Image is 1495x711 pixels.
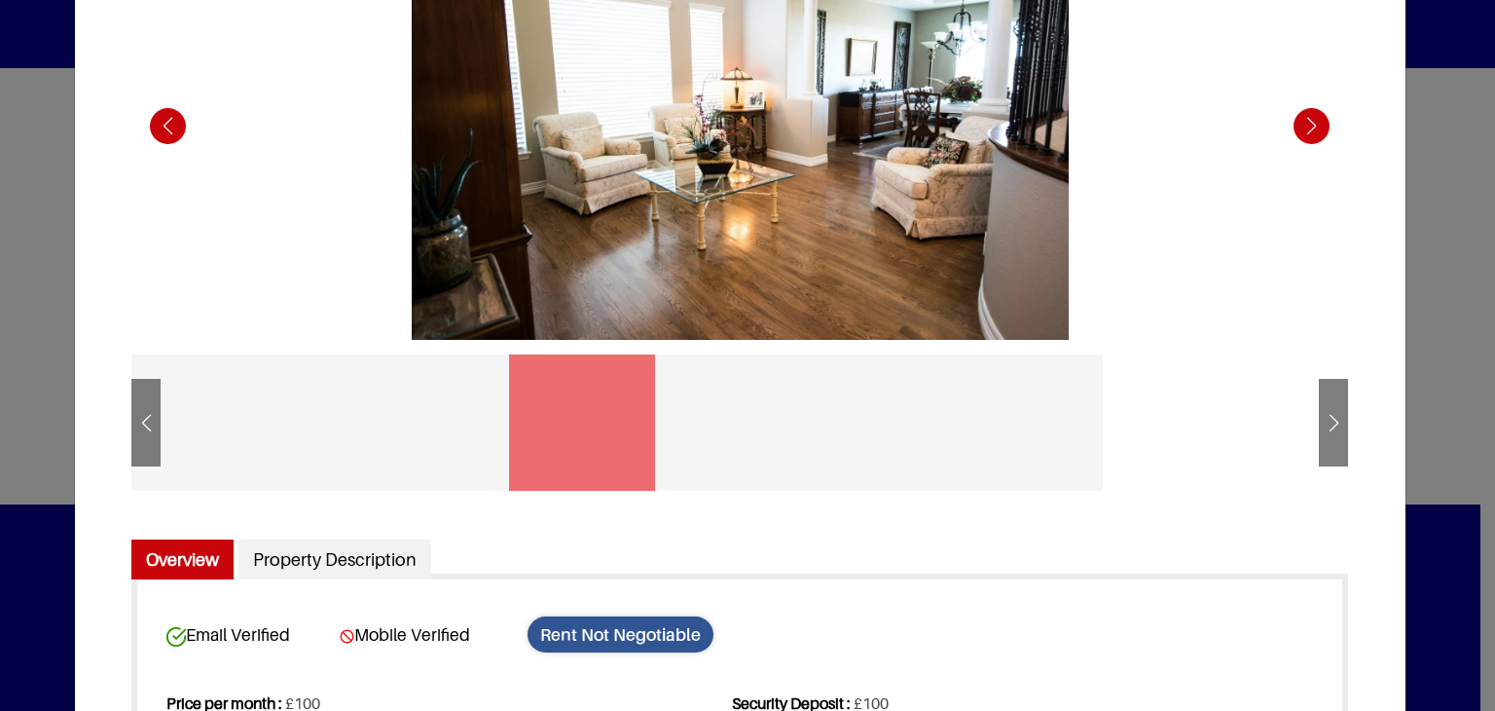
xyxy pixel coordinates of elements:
div: Next slide [1319,401,1348,449]
img: card-verified [340,629,354,644]
div: Previous slide [141,99,195,153]
a: Overview [131,540,234,580]
div: Previous slide [131,401,161,449]
a: Property Description [238,540,431,580]
span: Email Verified [166,624,337,646]
span: Rent Not Negotiable [528,617,713,653]
span: Mobile Verified [340,624,510,645]
img: card-verified [166,627,186,647]
div: Next slide [1285,99,1338,153]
